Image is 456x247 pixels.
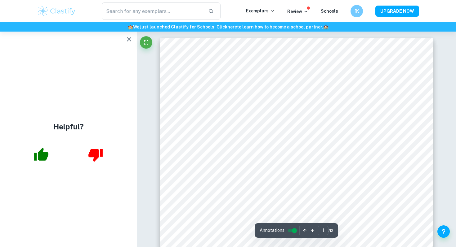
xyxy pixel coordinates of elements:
button: UPGRADE NOW [375,6,419,17]
input: Search for any exemplars... [102,2,203,20]
button: Fullscreen [140,36,152,49]
span: / 12 [329,228,333,233]
button: [K [351,5,363,17]
img: Clastify logo [37,5,76,17]
h4: Helpful? [53,121,84,132]
h6: We just launched Clastify for Schools. Click to learn how to become a school partner. [1,24,455,30]
a: here [227,24,237,29]
h6: [K [353,8,360,15]
p: Exemplars [246,7,275,14]
span: 🏫 [323,24,329,29]
p: Review [287,8,308,15]
span: 🏫 [128,24,133,29]
span: Annotations [260,227,284,234]
a: Schools [321,9,338,14]
button: Help and Feedback [437,225,450,238]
